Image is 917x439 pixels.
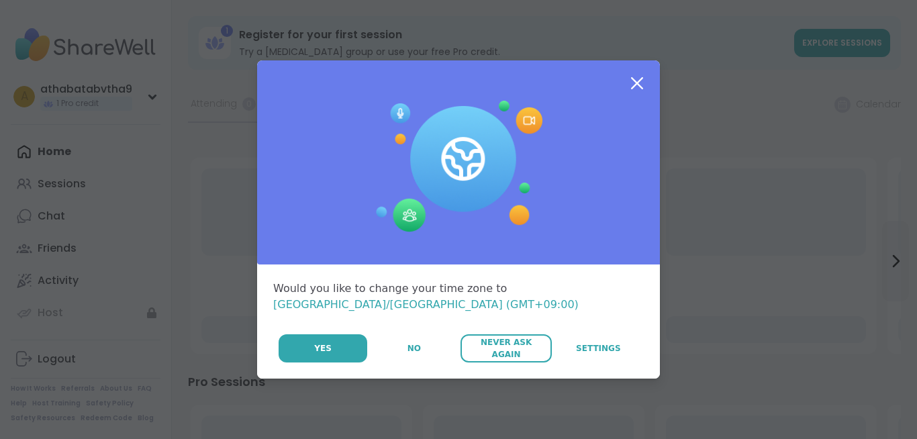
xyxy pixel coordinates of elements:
button: No [369,334,459,362]
div: Would you like to change your time zone to [273,281,644,313]
button: Never Ask Again [461,334,551,362]
button: Yes [279,334,367,362]
span: Yes [314,342,332,354]
span: Never Ask Again [467,336,544,360]
span: No [407,342,421,354]
img: Session Experience [375,101,542,232]
span: Settings [576,342,621,354]
a: Settings [553,334,644,362]
span: [GEOGRAPHIC_DATA]/[GEOGRAPHIC_DATA] (GMT+09:00) [273,298,579,311]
